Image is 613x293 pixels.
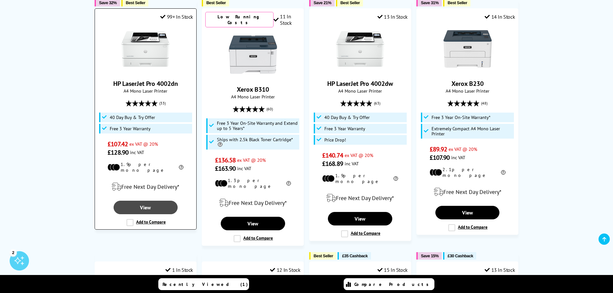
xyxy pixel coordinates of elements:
div: modal_delivery [205,194,300,212]
span: £107.90 [430,153,450,162]
span: (48) [481,97,488,109]
span: £140.74 [322,151,343,160]
div: 14 In Stock [485,14,515,20]
span: £163.90 [215,164,236,173]
span: Free 3 Year On-Site Warranty* [432,115,490,120]
a: Compare Products [344,278,434,290]
div: 15 In Stock [377,267,408,273]
span: Best Seller [340,0,360,5]
span: Free 3 Year On-Site Warranty and Extend up to 5 Years* [217,121,298,131]
span: £30 Cashback [448,253,473,258]
label: Add to Compare [126,219,166,226]
span: Best Seller [206,0,226,5]
span: £136.58 [215,156,236,164]
button: £35 Cashback [338,252,371,260]
label: Add to Compare [448,224,488,231]
div: 11 In Stock [274,13,301,26]
span: inc VAT [345,160,359,167]
div: 1 In Stock [165,267,193,273]
button: Save 15% [416,252,442,260]
span: Price Drop! [324,137,346,142]
span: A4 Mono Laser Printer [313,88,408,94]
span: Best Seller [314,253,333,258]
span: £35 Cashback [342,253,367,258]
span: 40 Day Buy & Try Offer [324,115,370,120]
span: ex VAT @ 20% [129,141,158,147]
img: Xerox B230 [443,25,492,73]
div: modal_delivery [420,183,515,201]
span: inc VAT [451,154,465,160]
img: HP LaserJet Pro 4002dn [121,25,170,73]
li: 1.3p per mono page [215,178,291,189]
span: A4 Mono Laser Printer [205,94,300,100]
span: (60) [266,103,273,115]
a: HP LaserJet Pro 4002dn [113,79,178,88]
a: Xerox B230 [451,79,484,88]
span: Best Seller [126,0,145,5]
div: 99+ In Stock [160,14,193,20]
a: HP LaserJet Pro 4002dw [327,79,393,88]
span: Save 32% [99,0,117,5]
a: View [114,201,178,214]
span: Save 15% [421,253,439,258]
span: A4 Mono Laser Printer [98,88,193,94]
label: Add to Compare [234,235,273,242]
label: Add to Compare [341,230,380,237]
span: Save 21% [314,0,331,5]
span: Extremely Compact A4 Mono Laser Printer [432,126,512,136]
span: £168.89 [322,160,343,168]
img: Xerox B310 [229,31,277,79]
a: Xerox B310 [229,74,277,80]
span: Save 31% [421,0,439,5]
li: 2.1p per mono page [430,167,506,178]
span: Best Seller [448,0,467,5]
span: ex VAT @ 20% [449,146,477,152]
button: Best Seller [309,252,337,260]
span: inc VAT [237,165,251,171]
a: Xerox B310 [237,85,269,94]
a: View [328,212,392,225]
span: Free 3 Year Warranty [324,126,365,131]
div: 12 In Stock [270,267,300,273]
span: £128.90 [107,148,128,157]
a: View [435,206,500,219]
a: HP LaserJet Pro 4002dw [336,68,384,74]
img: HP LaserJet Pro 4002dw [336,25,384,73]
a: Xerox B230 [443,68,492,74]
a: View [221,217,285,230]
div: modal_delivery [313,189,408,207]
span: ex VAT @ 20% [345,152,373,158]
div: 2 [10,249,17,256]
a: HP LaserJet Pro 4002dn [121,68,170,74]
span: inc VAT [130,149,144,155]
span: Free 3 Year Warranty [110,126,151,131]
span: ex VAT @ 20% [237,157,266,163]
span: A4 Mono Laser Printer [420,88,515,94]
span: (63) [374,97,380,109]
span: Ships with 2.5k Black Toner Cartridge* [217,137,298,147]
span: 40 Day Buy & Try Offer [110,115,155,120]
span: Recently Viewed (1) [163,281,248,287]
li: 1.9p per mono page [107,161,183,173]
div: modal_delivery [98,178,193,196]
span: Compare Products [354,281,432,287]
li: 1.9p per mono page [322,173,398,184]
div: 13 In Stock [485,267,515,273]
span: £89.92 [430,145,447,153]
div: Low Running Costs [205,12,274,27]
span: (33) [159,97,166,109]
a: Recently Viewed (1) [158,278,249,290]
span: £107.42 [107,140,128,148]
button: £30 Cashback [443,252,476,260]
div: 13 In Stock [377,14,408,20]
